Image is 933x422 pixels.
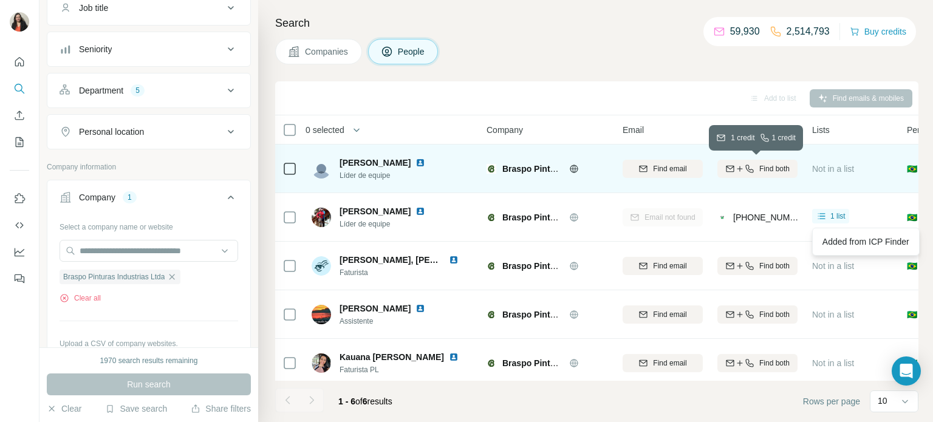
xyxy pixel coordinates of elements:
[653,358,686,369] span: Find email
[363,396,367,406] span: 6
[822,237,909,247] span: Added from ICP Finder
[487,164,496,174] img: Logo of Braspo Pinturas Industrias Ltda
[10,51,29,73] button: Quick start
[487,310,496,319] img: Logo of Braspo Pinturas Industrias Ltda
[717,211,727,223] img: provider contactout logo
[275,15,918,32] h4: Search
[10,78,29,100] button: Search
[449,352,459,362] img: LinkedIn logo
[312,208,331,227] img: Avatar
[759,260,790,271] span: Find both
[10,268,29,290] button: Feedback
[123,192,137,203] div: 1
[653,260,686,271] span: Find email
[10,214,29,236] button: Use Surfe API
[487,358,496,368] img: Logo of Braspo Pinturas Industrias Ltda
[812,310,854,319] span: Not in a list
[449,255,459,265] img: LinkedIn logo
[355,396,363,406] span: of
[312,305,331,324] img: Avatar
[623,160,703,178] button: Find email
[100,355,198,366] div: 1970 search results remaining
[312,353,331,373] img: Avatar
[398,46,426,58] span: People
[815,231,917,253] a: Added from ICP Finder
[730,24,760,39] p: 59,930
[717,160,798,178] button: Find both
[10,188,29,209] button: Use Surfe on LinkedIn
[812,261,854,271] span: Not in a list
[502,310,631,319] span: Braspo Pinturas Industrias Ltda
[79,2,108,14] div: Job title
[812,124,830,136] span: Lists
[733,213,810,222] span: [PHONE_NUMBER]
[305,46,349,58] span: Companies
[312,256,331,276] img: Avatar
[131,85,145,96] div: 5
[47,117,250,146] button: Personal location
[502,213,631,222] span: Braspo Pinturas Industrias Ltda
[717,257,798,275] button: Find both
[47,76,250,105] button: Department5
[340,170,440,181] span: Líder de equipe
[79,191,115,203] div: Company
[623,257,703,275] button: Find email
[191,403,251,415] button: Share filters
[338,396,392,406] span: results
[340,364,473,375] span: Faturista PL
[717,354,798,372] button: Find both
[340,302,411,315] span: [PERSON_NAME]
[907,260,917,272] span: 🇧🇷
[653,309,686,320] span: Find email
[502,261,631,271] span: Braspo Pinturas Industrias Ltda
[47,183,250,217] button: Company1
[340,255,487,265] span: [PERSON_NAME], [PERSON_NAME]
[312,159,331,179] img: Avatar
[47,162,251,172] p: Company information
[60,293,101,304] button: Clear all
[623,354,703,372] button: Find email
[812,164,854,174] span: Not in a list
[487,124,523,136] span: Company
[47,403,81,415] button: Clear
[907,211,917,223] span: 🇧🇷
[759,358,790,369] span: Find both
[623,124,644,136] span: Email
[759,163,790,174] span: Find both
[79,84,123,97] div: Department
[717,124,742,136] span: Mobile
[623,305,703,324] button: Find email
[830,211,846,222] span: 1 list
[653,163,686,174] span: Find email
[340,219,440,230] span: Líder de equipe
[487,213,496,222] img: Logo of Braspo Pinturas Industrias Ltda
[10,104,29,126] button: Enrich CSV
[812,358,854,368] span: Not in a list
[850,23,906,40] button: Buy credits
[717,305,798,324] button: Find both
[892,356,921,386] div: Open Intercom Messenger
[487,261,496,271] img: Logo of Braspo Pinturas Industrias Ltda
[340,352,444,362] span: Kauana [PERSON_NAME]
[47,35,250,64] button: Seniority
[105,403,167,415] button: Save search
[10,131,29,153] button: My lists
[10,241,29,263] button: Dashboard
[803,395,860,407] span: Rows per page
[60,338,238,349] p: Upload a CSV of company websites.
[502,164,631,174] span: Braspo Pinturas Industrias Ltda
[907,308,917,321] span: 🇧🇷
[907,163,917,175] span: 🇧🇷
[415,158,425,168] img: LinkedIn logo
[63,271,165,282] span: Braspo Pinturas Industrias Ltda
[306,124,344,136] span: 0 selected
[340,267,473,278] span: Faturista
[502,358,631,368] span: Braspo Pinturas Industrias Ltda
[338,396,355,406] span: 1 - 6
[79,43,112,55] div: Seniority
[340,316,440,327] span: Assistente
[340,157,411,169] span: [PERSON_NAME]
[759,309,790,320] span: Find both
[878,395,887,407] p: 10
[60,217,238,233] div: Select a company name or website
